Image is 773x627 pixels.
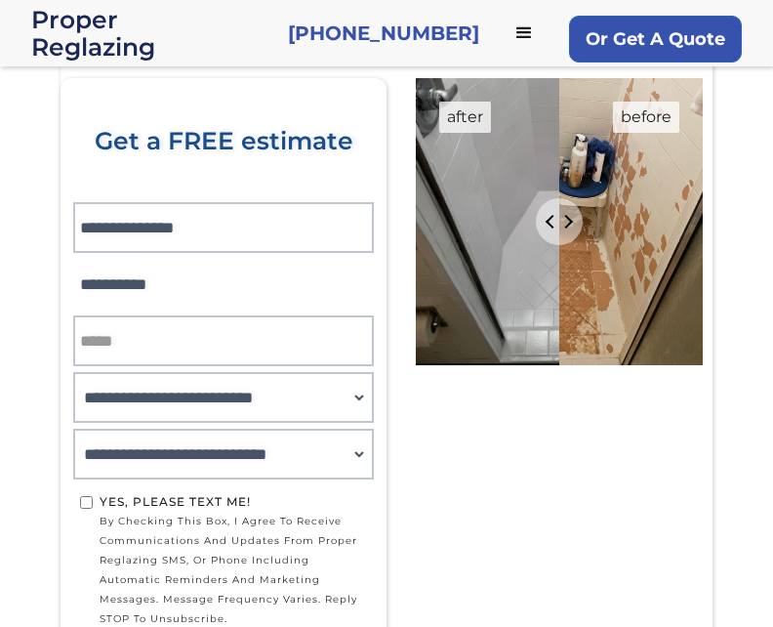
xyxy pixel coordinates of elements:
div: menu [495,4,553,63]
input: Yes, Please text me!by checking this box, I agree to receive communications and updates from Prop... [80,496,93,509]
div: Proper Reglazing [31,6,272,61]
a: Or Get A Quote [569,16,742,63]
a: home [31,6,272,61]
div: Yes, Please text me! [100,492,367,512]
a: [PHONE_NUMBER] [288,20,479,47]
div: Get a FREE estimate [80,127,367,209]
